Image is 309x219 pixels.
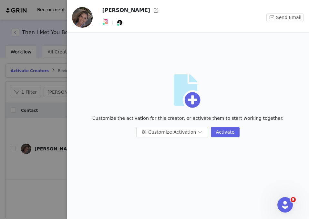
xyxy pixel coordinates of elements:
[102,6,150,14] h3: [PERSON_NAME]
[291,197,296,202] span: 9
[266,14,304,21] button: Send Email
[277,197,293,213] iframe: Intercom live chat
[103,19,108,24] img: instagram.svg
[72,7,93,28] img: 7c6c4330-a1c1-4cb5-aa80-6fdd7f6e90c4.jpg
[211,127,240,137] button: Activate
[136,127,208,137] button: Customize Activation
[92,115,283,122] p: Customize the activation for this creator, or activate them to start working together.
